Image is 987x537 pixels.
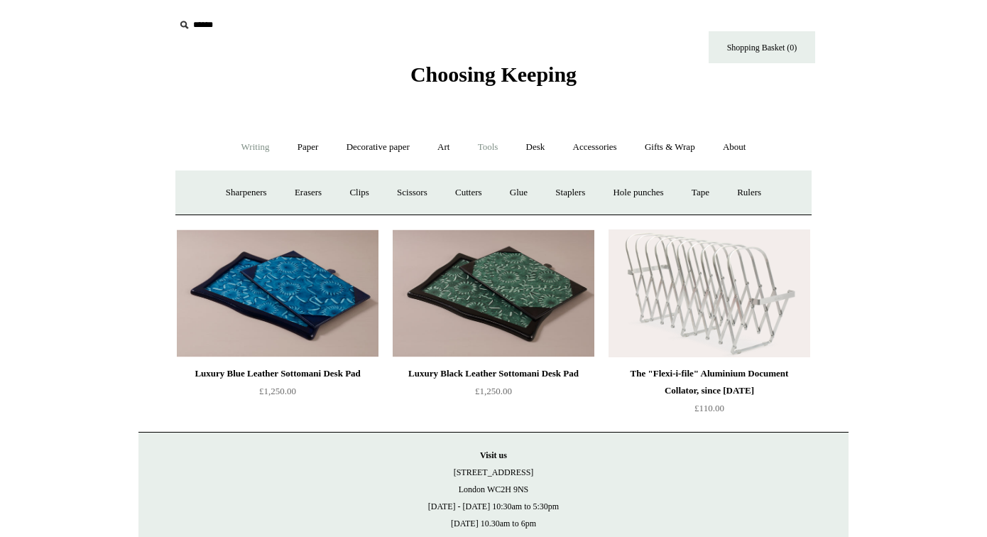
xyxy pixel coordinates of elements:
a: Erasers [282,174,334,212]
a: Staplers [542,174,598,212]
span: £1,250.00 [475,386,512,396]
a: Rulers [724,174,774,212]
a: Writing [229,129,283,166]
span: Choosing Keeping [410,63,577,86]
a: The "Flexi-i-file" Aluminium Document Collator, since 1941 The "Flexi-i-file" Aluminium Document ... [609,229,810,357]
a: Decorative paper [334,129,422,166]
a: Choosing Keeping [410,74,577,84]
a: Hole punches [600,174,676,212]
a: Sharpeners [213,174,280,212]
a: Tools [465,129,511,166]
div: Luxury Black Leather Sottomani Desk Pad [396,365,591,382]
span: £1,250.00 [259,386,296,396]
a: Tape [679,174,722,212]
img: Luxury Black Leather Sottomani Desk Pad [393,229,594,357]
a: Clips [337,174,381,212]
a: Luxury Blue Leather Sottomani Desk Pad Luxury Blue Leather Sottomani Desk Pad [177,229,378,357]
a: Glue [497,174,540,212]
img: Luxury Blue Leather Sottomani Desk Pad [177,229,378,357]
a: Gifts & Wrap [632,129,708,166]
a: The "Flexi-i-file" Aluminium Document Collator, since [DATE] £110.00 [609,365,810,423]
div: The "Flexi-i-file" Aluminium Document Collator, since [DATE] [612,365,807,399]
a: Luxury Blue Leather Sottomani Desk Pad £1,250.00 [177,365,378,423]
a: Art [425,129,462,166]
a: Desk [513,129,558,166]
a: Scissors [384,174,440,212]
a: About [710,129,759,166]
a: Paper [285,129,332,166]
div: Luxury Blue Leather Sottomani Desk Pad [180,365,375,382]
a: Luxury Black Leather Sottomani Desk Pad Luxury Black Leather Sottomani Desk Pad [393,229,594,357]
a: Shopping Basket (0) [709,31,815,63]
span: £110.00 [694,403,724,413]
strong: Visit us [480,450,507,460]
a: Cutters [442,174,495,212]
img: The "Flexi-i-file" Aluminium Document Collator, since 1941 [609,229,810,357]
a: Luxury Black Leather Sottomani Desk Pad £1,250.00 [393,365,594,423]
a: Accessories [560,129,630,166]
